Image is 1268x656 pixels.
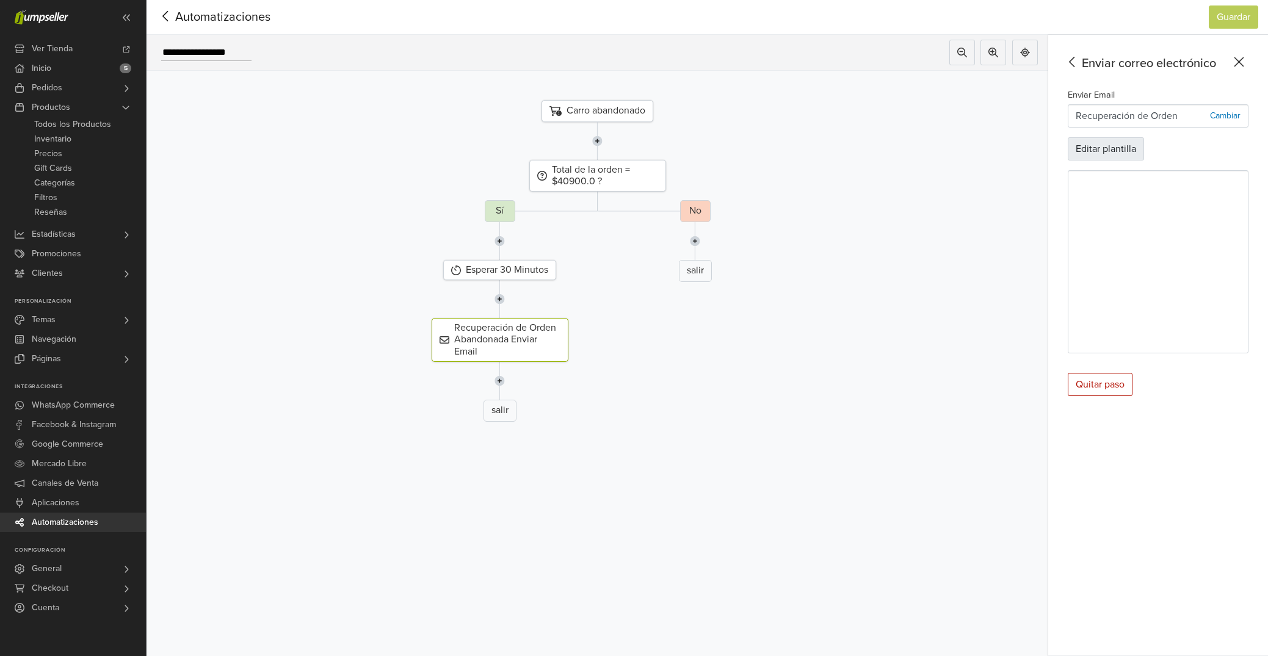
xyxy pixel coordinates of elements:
span: Facebook & Instagram [32,415,116,434]
span: Categorías [34,176,75,190]
iframe: Recuperación de Orden Abandonada [1068,171,1248,353]
p: Cambiar [1210,109,1241,122]
div: No [680,200,711,222]
div: Total de la orden = $40900.0 ? [529,160,666,192]
span: Filtros [34,190,57,205]
span: WhatsApp Commerce [32,395,115,415]
img: line-7960e5f4d2b50ad2986e.svg [495,280,505,318]
div: Quitar paso [1068,373,1132,396]
img: line-7960e5f4d2b50ad2986e.svg [592,122,603,160]
span: Ver Tienda [32,39,73,59]
p: Recuperación de Orden Abandonada [1076,109,1210,123]
span: Mercado Libre [32,454,87,474]
span: Productos [32,98,70,117]
span: Inventario [34,132,71,146]
span: Cuenta [32,598,59,618]
span: Aplicaciones [32,493,79,513]
img: line-7960e5f4d2b50ad2986e.svg [495,362,505,400]
span: Automatizaciones [32,513,98,532]
div: Carro abandonado [542,100,653,122]
div: salir [679,260,712,282]
span: Pedidos [32,78,62,98]
div: Esperar 30 Minutos [443,260,556,280]
span: Temas [32,310,56,330]
span: Todos los Productos [34,117,111,132]
button: Editar plantilla [1068,137,1144,160]
span: Inicio [32,59,51,78]
span: Checkout [32,579,68,598]
div: Recuperación de Orden Abandonada Enviar Email [432,318,568,362]
span: Páginas [32,349,61,369]
button: Guardar [1209,5,1258,29]
span: Automatizaciones [156,8,252,26]
span: Google Commerce [32,434,103,454]
span: Canales de Venta [32,474,98,493]
span: Clientes [32,264,63,283]
span: 5 [120,63,131,73]
div: Enviar correo electrónico [1063,54,1248,73]
img: line-7960e5f4d2b50ad2986e.svg [690,222,700,260]
span: Gift Cards [34,161,72,176]
span: Precios [34,146,62,161]
p: Configuración [15,547,146,554]
span: General [32,559,62,579]
span: Promociones [32,244,81,264]
img: line-7960e5f4d2b50ad2986e.svg [495,222,505,260]
span: Navegación [32,330,76,349]
label: Enviar Email [1068,88,1115,102]
p: Integraciones [15,383,146,391]
p: Personalización [15,298,146,305]
span: Estadísticas [32,225,76,244]
span: Reseñas [34,205,67,220]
